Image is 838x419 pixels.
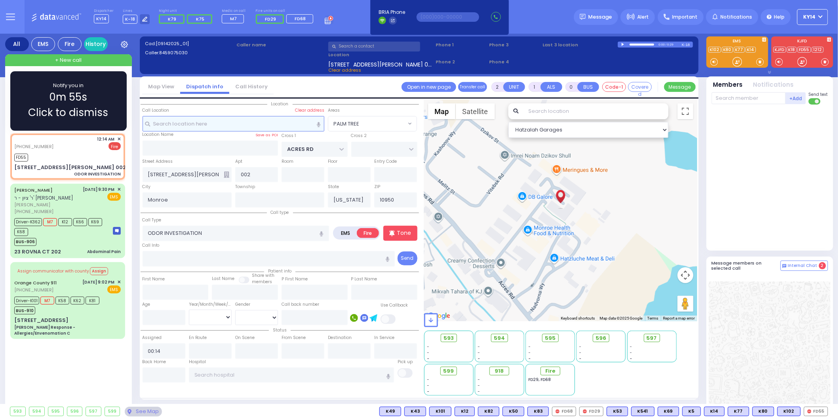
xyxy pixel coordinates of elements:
[357,228,379,238] label: Fire
[402,82,456,92] a: Open in new page
[123,15,137,24] span: K-18
[74,171,121,177] div: ODOR INVESTIGATION
[771,39,833,45] label: KJFD
[237,42,326,48] label: Caller name
[58,37,82,51] div: Fire
[143,335,162,341] label: Assigned
[752,407,774,416] div: BLS
[658,407,679,416] div: K69
[14,202,80,208] span: [PERSON_NAME]
[667,40,674,49] div: 0:29
[819,262,826,269] span: 2
[720,13,752,21] span: Notifications
[427,389,429,394] span: -
[427,356,429,362] span: -
[252,272,274,278] small: Share with
[145,40,234,47] label: Cad:
[777,407,801,416] div: K102
[427,344,429,350] span: -
[752,407,774,416] div: K80
[269,327,291,333] span: Status
[444,334,454,342] span: 593
[579,350,582,356] span: -
[529,344,531,350] span: -
[664,82,696,92] button: Message
[579,407,604,416] div: FD29
[31,12,84,22] img: Logo
[398,359,413,365] label: Pick up
[87,249,121,255] div: Abdominal Pain
[267,209,293,215] span: Call type
[379,407,401,416] div: K49
[545,334,556,342] span: 595
[455,407,475,416] div: K12
[58,218,72,226] span: K12
[678,267,693,283] button: Map camera controls
[235,335,255,341] label: On Scene
[295,107,324,114] label: Clear address
[787,47,797,53] a: K18
[458,82,487,92] button: Transfer call
[189,335,207,341] label: En Route
[456,103,495,119] button: Show satellite imagery
[143,217,162,223] label: Call Type
[495,367,504,375] span: 918
[143,242,160,249] label: Call Info
[29,105,109,120] span: Click to dismiss
[589,13,612,21] span: Message
[143,301,150,308] label: Age
[143,276,165,282] label: First Name
[143,116,325,131] input: Search location here
[804,13,816,21] span: KY14
[753,80,794,90] button: Notifications
[809,97,821,105] label: Turn off text
[53,82,84,90] span: Notify you in
[282,133,296,139] label: Cross 1
[14,228,28,236] span: K68
[478,407,499,416] div: BLS
[713,80,743,90] button: Members
[812,47,824,53] a: 1212
[379,9,405,16] span: BRIA Phone
[328,335,352,341] label: Destination
[143,131,174,138] label: Location Name
[168,16,177,22] span: K79
[722,47,733,53] a: K80
[478,350,480,356] span: -
[282,335,306,341] label: From Scene
[628,82,652,92] button: Covered
[427,377,429,383] span: -
[328,116,406,131] span: PALM TREE
[328,61,433,67] span: [STREET_ADDRESS][PERSON_NAME] 002
[712,261,781,271] h5: Message members on selected call
[478,344,480,350] span: -
[295,15,306,22] span: FD68
[88,218,102,226] span: K69
[48,407,63,416] div: 595
[427,350,429,356] span: -
[381,302,408,309] label: Use Callback
[230,15,237,22] span: M7
[774,13,785,21] span: Help
[436,59,487,65] span: Phone 2
[658,407,679,416] div: BLS
[143,107,170,114] label: Call Location
[528,407,549,416] div: K83
[398,251,417,265] button: Send
[783,264,787,268] img: comment-alt.png
[14,248,61,256] div: 23 ROVNA CT 202
[117,186,121,193] span: ✕
[630,344,632,350] span: -
[682,407,701,416] div: BLS
[773,47,786,53] a: KJFD
[797,9,828,25] button: KY14
[630,350,632,356] span: -
[374,335,394,341] label: In Service
[10,407,25,416] div: 593
[704,407,725,416] div: BLS
[107,286,121,293] span: EMS
[14,307,35,314] span: BUS-910
[5,37,29,51] div: All
[712,92,786,104] input: Search member
[580,14,586,20] img: message.svg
